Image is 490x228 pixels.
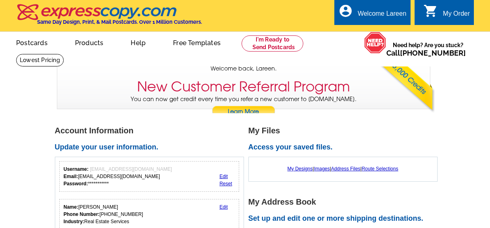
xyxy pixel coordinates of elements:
span: Call [386,49,466,57]
div: | | | [253,161,433,176]
a: Postcards [3,33,60,52]
h3: New Customer Referral Program [137,79,350,95]
a: Reset [219,181,232,187]
h2: Update your user information. [55,143,248,152]
strong: Email: [64,174,78,179]
a: Edit [219,204,228,210]
strong: Phone Number: [64,211,100,217]
a: Same Day Design, Print, & Mail Postcards. Over 1 Million Customers. [16,10,202,25]
a: shopping_cart My Order [423,9,470,19]
strong: Industry: [64,219,84,224]
strong: Username: [64,166,89,172]
strong: Name: [64,204,79,210]
span: [EMAIL_ADDRESS][DOMAIN_NAME] [90,166,172,172]
div: My Order [443,10,470,21]
p: You can now get credit every time you refer a new customer to [DOMAIN_NAME]. [57,95,430,118]
a: Free Templates [160,33,234,52]
h1: Account Information [55,126,248,135]
div: Welcome Lareen [358,10,407,21]
div: Your login information. [59,161,240,192]
a: Help [118,33,158,52]
strong: Password: [64,181,88,187]
div: [PERSON_NAME] [PHONE_NUMBER] Real Estate Services [64,203,143,225]
h2: Access your saved files. [248,143,442,152]
span: Welcome back, Lareen. [211,64,277,73]
img: help [364,32,386,54]
a: Edit [219,174,228,179]
a: Route Selections [362,166,398,172]
span: Need help? Are you stuck? [386,41,470,57]
a: Images [314,166,329,172]
a: Address Files [331,166,361,172]
h1: My Address Book [248,198,442,206]
i: shopping_cart [423,4,438,18]
a: Learn More [212,106,275,118]
a: My Designs [288,166,313,172]
h1: My Files [248,126,442,135]
a: [PHONE_NUMBER] [400,49,466,57]
i: account_circle [338,4,353,18]
h4: Same Day Design, Print, & Mail Postcards. Over 1 Million Customers. [37,19,202,25]
a: Products [62,33,117,52]
h2: Set up and edit one or more shipping destinations. [248,214,442,223]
